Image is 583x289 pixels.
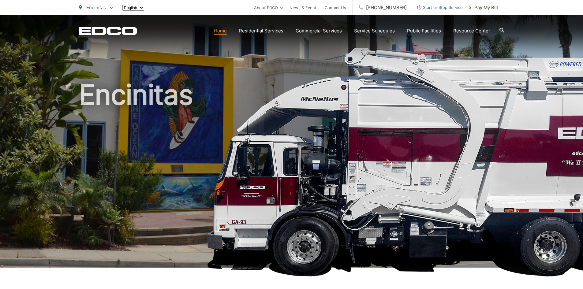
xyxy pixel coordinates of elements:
[296,27,342,35] a: Commercial Services
[86,5,106,10] span: Encinitas
[325,4,346,11] a: Contact Us
[79,27,137,35] a: EDCD logo. Return to the homepage.
[290,4,319,11] a: News & Events
[254,4,283,11] a: About EDCO
[239,27,283,35] a: Residential Services
[354,27,395,35] a: Service Schedules
[79,80,504,273] h1: Encinitas
[122,5,144,11] select: Select a language
[214,27,227,35] a: Home
[407,27,441,35] a: Public Facilities
[469,4,498,11] span: Pay My Bill
[453,27,490,35] a: Resource Center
